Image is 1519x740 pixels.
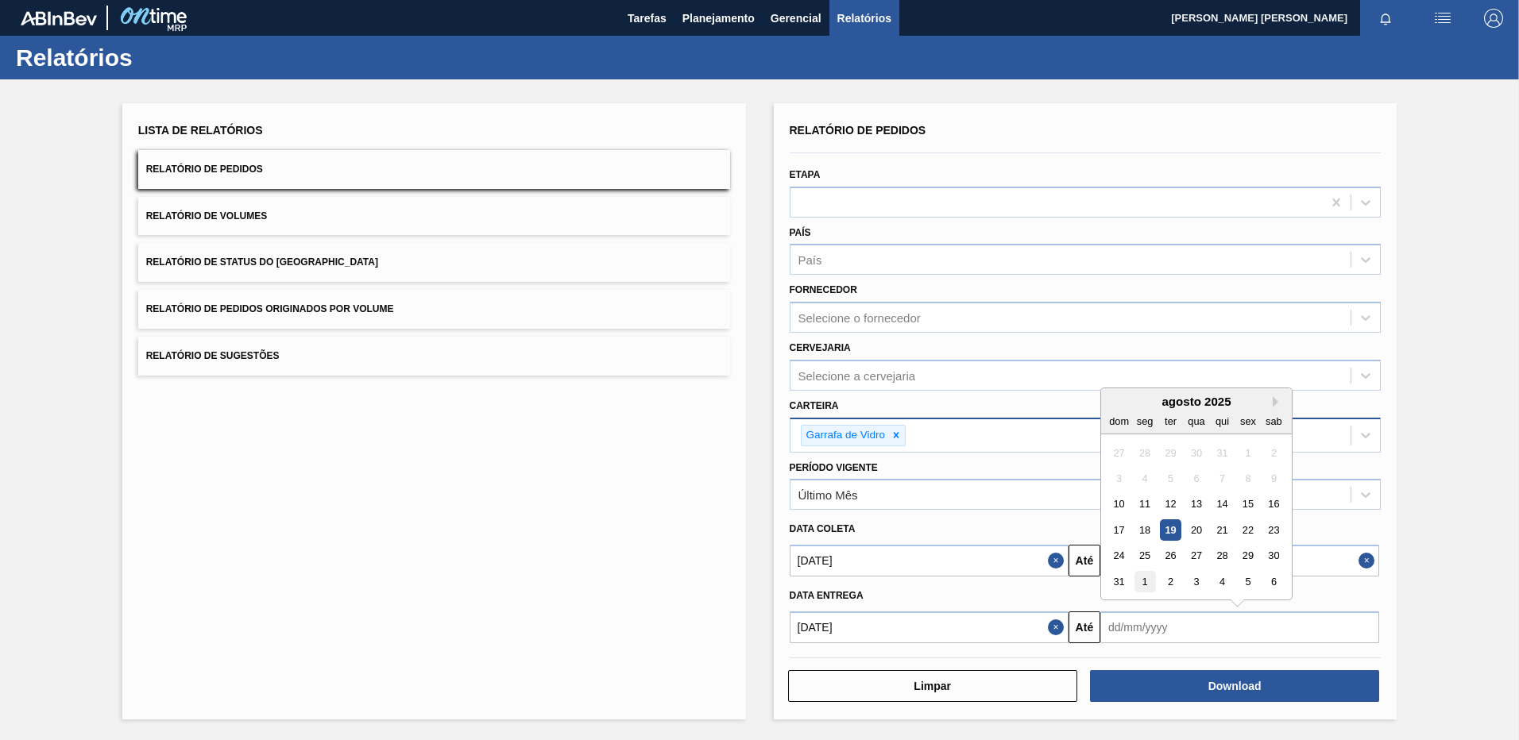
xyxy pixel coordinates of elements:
[790,124,926,137] span: Relatório de Pedidos
[1360,7,1411,29] button: Notificações
[1237,519,1258,541] div: Choose sexta-feira, 22 de agosto de 2025
[1185,410,1207,432] div: qua
[16,48,298,67] h1: Relatórios
[1237,468,1258,489] div: Not available sexta-feira, 8 de agosto de 2025
[1185,468,1207,489] div: Not available quarta-feira, 6 de agosto de 2025
[138,197,730,236] button: Relatório de Volumes
[798,253,822,267] div: País
[1263,519,1285,541] div: Choose sábado, 23 de agosto de 2025
[1237,494,1258,515] div: Choose sexta-feira, 15 de agosto de 2025
[146,210,267,222] span: Relatório de Volumes
[1069,611,1100,643] button: Até
[146,256,378,268] span: Relatório de Status do [GEOGRAPHIC_DATA]
[1108,468,1130,489] div: Not available domingo, 3 de agosto de 2025
[1134,410,1155,432] div: seg
[1263,410,1285,432] div: sab
[1108,545,1130,567] div: Choose domingo, 24 de agosto de 2025
[1160,410,1181,432] div: ter
[802,426,888,445] div: Garrafa de Vidro
[790,400,839,411] label: Carteira
[1134,545,1155,567] div: Choose segunda-feira, 25 de agosto de 2025
[1160,468,1181,489] div: Not available terça-feira, 5 de agosto de 2025
[1106,440,1286,595] div: month 2025-08
[1134,468,1155,489] div: Not available segunda-feira, 4 de agosto de 2025
[1108,571,1130,592] div: Choose domingo, 31 de agosto de 2025
[1134,571,1155,592] div: Choose segunda-feira, 1 de setembro de 2025
[21,11,97,25] img: TNhmsLtSVTkK8tSr43FrP2fwEKptu5GPRR3wAAAABJRU5ErkJggg==
[1185,494,1207,515] div: Choose quarta-feira, 13 de agosto de 2025
[146,350,280,361] span: Relatório de Sugestões
[1134,442,1155,464] div: Not available segunda-feira, 28 de julho de 2025
[790,611,1069,643] input: dd/mm/yyyy
[1263,494,1285,515] div: Choose sábado, 16 de agosto de 2025
[1185,571,1207,592] div: Choose quarta-feira, 3 de setembro de 2025
[682,9,755,28] span: Planejamento
[790,284,857,295] label: Fornecedor
[798,368,916,382] div: Selecione a cervejaria
[138,124,263,137] span: Lista de Relatórios
[1134,494,1155,515] div: Choose segunda-feira, 11 de agosto de 2025
[1212,442,1233,464] div: Not available quinta-feira, 31 de julho de 2025
[1263,545,1285,567] div: Choose sábado, 30 de agosto de 2025
[1048,611,1069,643] button: Close
[1237,442,1258,464] div: Not available sexta-feira, 1 de agosto de 2025
[1212,494,1233,515] div: Choose quinta-feira, 14 de agosto de 2025
[1160,494,1181,515] div: Choose terça-feira, 12 de agosto de 2025
[790,462,878,473] label: Período Vigente
[1263,442,1285,464] div: Not available sábado, 2 de agosto de 2025
[1237,571,1258,592] div: Choose sexta-feira, 5 de setembro de 2025
[1160,545,1181,567] div: Choose terça-feira, 26 de agosto de 2025
[837,9,891,28] span: Relatórios
[790,227,811,238] label: País
[628,9,667,28] span: Tarefas
[138,290,730,329] button: Relatório de Pedidos Originados por Volume
[798,488,858,502] div: Último Mês
[788,670,1077,702] button: Limpar
[1101,395,1292,408] div: agosto 2025
[1212,519,1233,541] div: Choose quinta-feira, 21 de agosto de 2025
[771,9,821,28] span: Gerencial
[1212,571,1233,592] div: Choose quinta-feira, 4 de setembro de 2025
[1108,442,1130,464] div: Not available domingo, 27 de julho de 2025
[1185,442,1207,464] div: Not available quarta-feira, 30 de julho de 2025
[1160,571,1181,592] div: Choose terça-feira, 2 de setembro de 2025
[1433,9,1452,28] img: userActions
[1134,519,1155,541] div: Choose segunda-feira, 18 de agosto de 2025
[1048,545,1069,576] button: Close
[1484,9,1503,28] img: Logout
[790,342,851,353] label: Cervejaria
[1263,468,1285,489] div: Not available sábado, 9 de agosto de 2025
[1237,410,1258,432] div: sex
[1237,545,1258,567] div: Choose sexta-feira, 29 de agosto de 2025
[1108,519,1130,541] div: Choose domingo, 17 de agosto de 2025
[1359,545,1379,576] button: Close
[1160,519,1181,541] div: Choose terça-feira, 19 de agosto de 2025
[1108,494,1130,515] div: Choose domingo, 10 de agosto de 2025
[1069,545,1100,576] button: Até
[138,243,730,282] button: Relatório de Status do [GEOGRAPHIC_DATA]
[1212,545,1233,567] div: Choose quinta-feira, 28 de agosto de 2025
[1185,545,1207,567] div: Choose quarta-feira, 27 de agosto de 2025
[790,590,864,601] span: Data entrega
[1160,442,1181,464] div: Not available terça-feira, 29 de julho de 2025
[1273,396,1284,407] button: Next Month
[1212,410,1233,432] div: qui
[1185,519,1207,541] div: Choose quarta-feira, 20 de agosto de 2025
[1263,571,1285,592] div: Choose sábado, 6 de setembro de 2025
[1108,410,1130,432] div: dom
[138,150,730,189] button: Relatório de Pedidos
[146,164,263,175] span: Relatório de Pedidos
[1100,611,1379,643] input: dd/mm/yyyy
[798,311,921,325] div: Selecione o fornecedor
[1212,468,1233,489] div: Not available quinta-feira, 7 de agosto de 2025
[790,545,1069,576] input: dd/mm/yyyy
[790,169,821,180] label: Etapa
[790,523,856,534] span: Data coleta
[1090,670,1379,702] button: Download
[138,337,730,376] button: Relatório de Sugestões
[146,303,394,314] span: Relatório de Pedidos Originados por Volume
